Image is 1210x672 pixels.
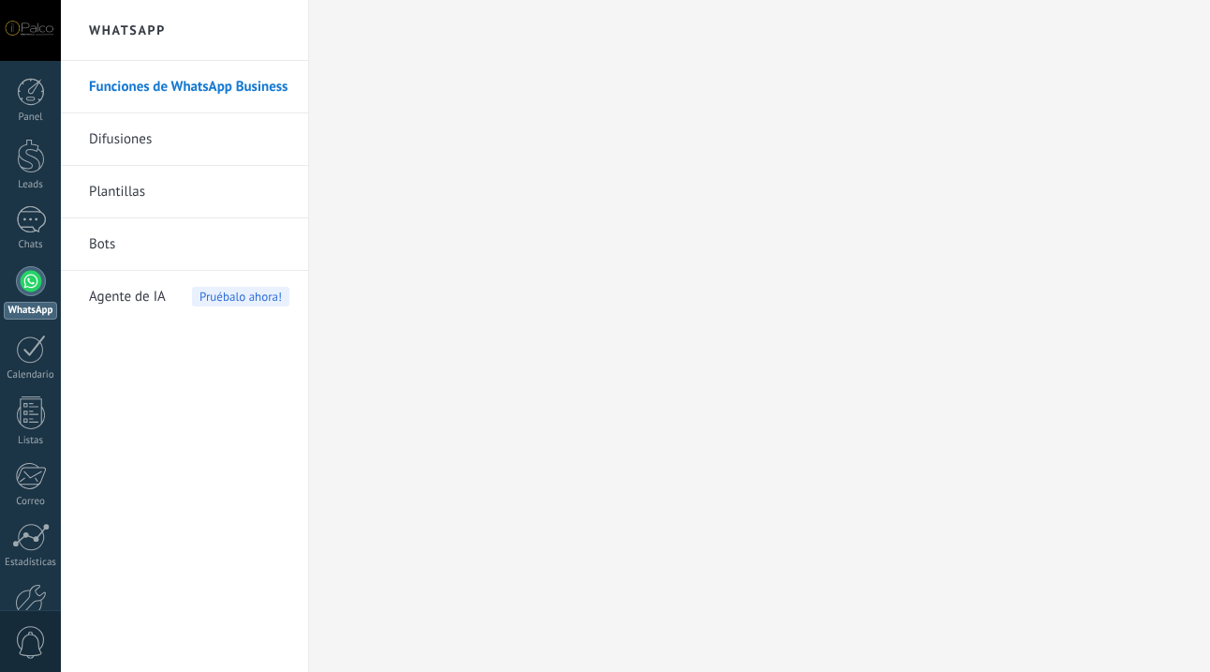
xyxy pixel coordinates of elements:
[192,287,289,306] span: Pruébalo ahora!
[89,166,289,218] a: Plantillas
[89,271,166,323] span: Agente de IA
[4,112,58,124] div: Panel
[89,61,289,113] a: Funciones de WhatsApp Business
[4,496,58,508] div: Correo
[89,218,289,271] a: Bots
[61,271,308,322] li: Agente de IA
[4,369,58,381] div: Calendario
[89,271,289,323] a: Agente de IA Pruébalo ahora!
[4,435,58,447] div: Listas
[61,218,308,271] li: Bots
[61,166,308,218] li: Plantillas
[61,61,308,113] li: Funciones de WhatsApp Business
[4,557,58,569] div: Estadísticas
[61,113,308,166] li: Difusiones
[4,302,57,320] div: WhatsApp
[4,179,58,191] div: Leads
[4,239,58,251] div: Chats
[89,113,289,166] a: Difusiones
